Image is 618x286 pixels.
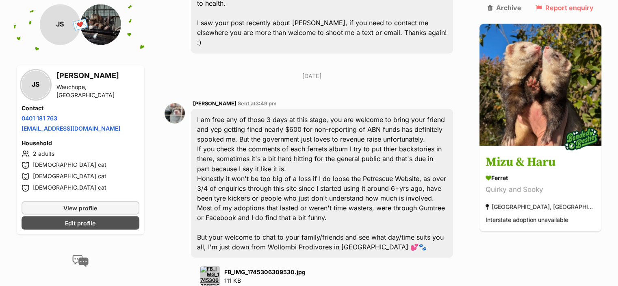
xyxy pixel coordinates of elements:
div: JS [40,4,80,45]
span: Sent at [238,100,277,107]
h4: Contact [22,104,139,112]
img: Mizu & Haru [479,24,601,146]
div: [GEOGRAPHIC_DATA], [GEOGRAPHIC_DATA] [486,201,595,212]
li: [DEMOGRAPHIC_DATA] cat [22,160,139,170]
div: JS [22,70,50,99]
div: Quirky and Sooky [486,184,595,195]
a: View profile [22,201,139,214]
div: Ferret [486,174,595,182]
a: Mizu & Haru Ferret Quirky and Sooky [GEOGRAPHIC_DATA], [GEOGRAPHIC_DATA] Interstate adoption unav... [479,147,601,231]
span: 💌 [71,16,89,33]
span: Interstate adoption unavailable [486,216,568,223]
span: 111 KB [224,277,241,284]
span: View profile [63,203,97,212]
strong: FB_IMG_1745306309530.jpg [224,268,306,275]
div: I am free any of those 3 days at this stage, you are welcome to bring your friend and yep getting... [191,109,453,258]
a: Edit profile [22,216,139,229]
h4: Household [22,139,139,147]
span: 3:49 pm [256,100,277,107]
img: Pocket Pet Sanctuary profile pic [80,4,121,45]
img: bonded besties [561,119,601,159]
a: Archive [488,4,521,11]
img: Ann profile pic [165,103,185,123]
li: [DEMOGRAPHIC_DATA] cat [22,172,139,181]
a: [EMAIL_ADDRESS][DOMAIN_NAME] [22,125,120,132]
div: Wauchope, [GEOGRAPHIC_DATA] [56,83,139,99]
img: FB_IMG_1745306309530.jpg [200,266,220,285]
span: Edit profile [65,218,95,227]
h3: Mizu & Haru [486,153,595,172]
li: [DEMOGRAPHIC_DATA] cat [22,183,139,193]
a: Report enquiry [536,4,594,11]
span: [PERSON_NAME] [193,100,236,107]
a: 0401 181 763 [22,115,57,122]
p: [DATE] [165,72,460,80]
li: 2 adults [22,149,139,159]
h3: [PERSON_NAME] [56,70,139,81]
img: conversation-icon-4a6f8262b818ee0b60e3300018af0b2d0b884aa5de6e9bcb8d3d4eeb1a70a7c4.svg [72,255,89,267]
